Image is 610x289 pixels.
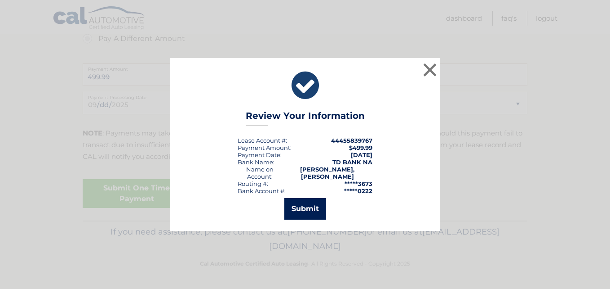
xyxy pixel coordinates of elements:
[238,166,283,180] div: Name on Account:
[238,151,280,158] span: Payment Date
[332,158,372,166] strong: TD BANK NA
[349,144,372,151] span: $499.99
[246,110,365,126] h3: Review Your Information
[351,151,372,158] span: [DATE]
[238,151,282,158] div: :
[284,198,326,220] button: Submit
[331,137,372,144] strong: 44455839767
[238,144,292,151] div: Payment Amount:
[421,61,439,79] button: ×
[300,166,354,180] strong: [PERSON_NAME], [PERSON_NAME]
[238,180,268,187] div: Routing #:
[238,158,274,166] div: Bank Name:
[238,137,287,144] div: Lease Account #:
[238,187,286,194] div: Bank Account #:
